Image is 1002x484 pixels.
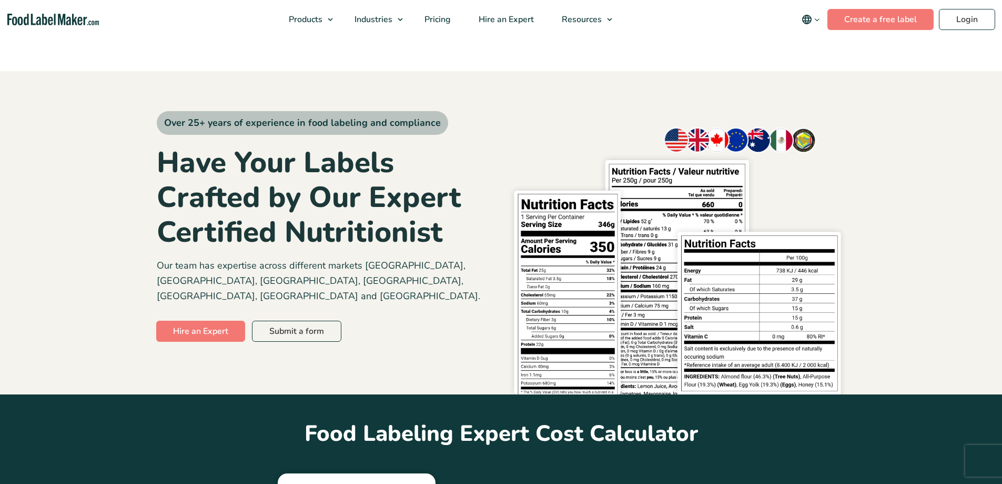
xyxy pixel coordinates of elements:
span: Over 25+ years of experience in food labeling and compliance [157,111,448,135]
a: Create a free label [827,9,934,30]
a: Login [939,9,995,30]
span: Hire an Expert [475,14,535,25]
h1: Have Your Labels Crafted by Our Expert Certified Nutritionist [157,145,493,250]
p: Our team has expertise across different markets [GEOGRAPHIC_DATA], [GEOGRAPHIC_DATA], [GEOGRAPHIC... [157,258,493,303]
span: Products [286,14,323,25]
h2: Food Labeling Expert Cost Calculator [157,394,846,449]
a: Hire an Expert [156,321,245,342]
span: Resources [559,14,603,25]
a: Submit a form [252,321,341,342]
span: Industries [351,14,393,25]
span: Pricing [421,14,452,25]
